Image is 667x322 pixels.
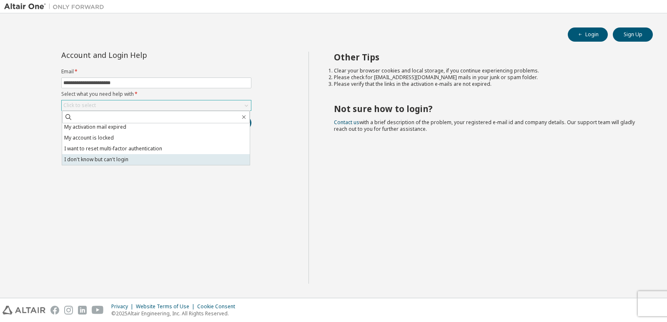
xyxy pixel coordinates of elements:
div: Click to select [63,102,96,109]
h2: Not sure how to login? [334,103,638,114]
div: Cookie Consent [197,303,240,310]
li: Please check for [EMAIL_ADDRESS][DOMAIN_NAME] mails in your junk or spam folder. [334,74,638,81]
div: Website Terms of Use [136,303,197,310]
div: Privacy [111,303,136,310]
button: Sign Up [613,27,653,42]
label: Select what you need help with [61,91,251,97]
h2: Other Tips [334,52,638,62]
li: Please verify that the links in the activation e-mails are not expired. [334,81,638,87]
a: Contact us [334,119,359,126]
img: instagram.svg [64,306,73,315]
label: Email [61,68,251,75]
img: facebook.svg [50,306,59,315]
div: Account and Login Help [61,52,213,58]
div: Click to select [62,100,251,110]
img: altair_logo.svg [3,306,45,315]
img: linkedin.svg [78,306,87,315]
li: Clear your browser cookies and local storage, if you continue experiencing problems. [334,67,638,74]
img: youtube.svg [92,306,104,315]
span: with a brief description of the problem, your registered e-mail id and company details. Our suppo... [334,119,635,132]
button: Login [568,27,608,42]
p: © 2025 Altair Engineering, Inc. All Rights Reserved. [111,310,240,317]
img: Altair One [4,2,108,11]
li: My activation mail expired [62,122,250,132]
